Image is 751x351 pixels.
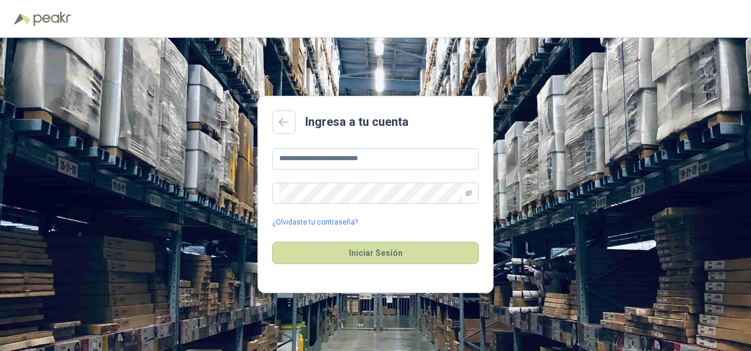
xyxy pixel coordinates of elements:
[14,13,31,25] img: Logo
[33,12,71,26] img: Peakr
[272,242,479,264] button: Iniciar Sesión
[305,113,409,131] h2: Ingresa a tu cuenta
[465,190,472,197] span: eye-invisible
[272,217,358,228] a: ¿Olvidaste tu contraseña?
